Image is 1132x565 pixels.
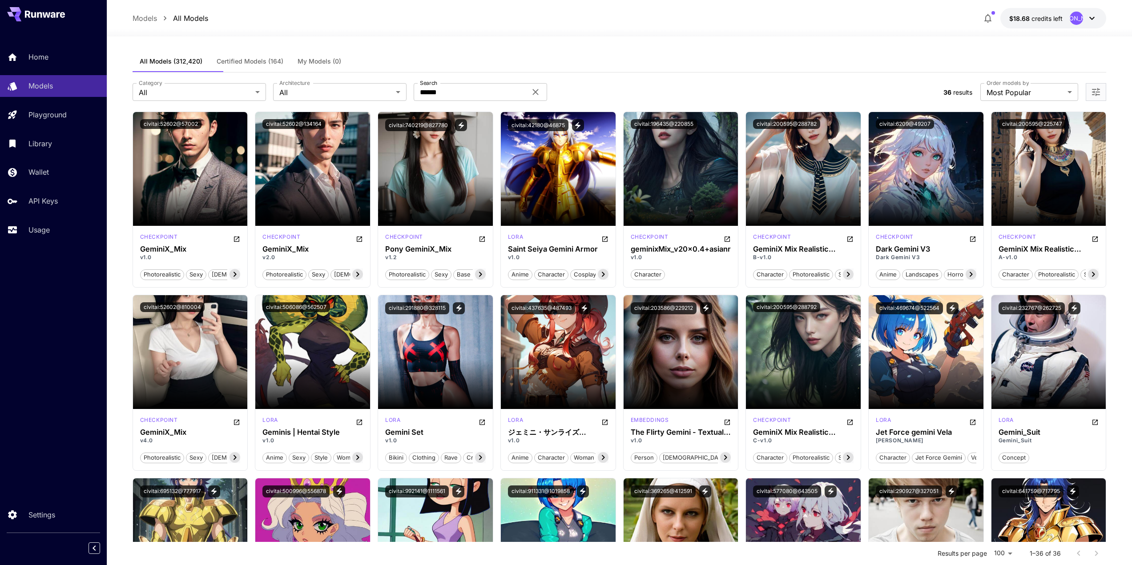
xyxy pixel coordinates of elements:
button: [DEMOGRAPHIC_DATA] [330,268,402,280]
span: photorealistic [1035,270,1078,279]
button: View trigger words [455,119,467,131]
label: Order models by [987,79,1029,87]
p: API Keys [28,196,58,206]
span: All [279,87,392,98]
button: Open in CivitAI [846,416,854,427]
button: View trigger words [333,485,345,497]
p: checkpoint [140,233,178,241]
button: anime [262,452,287,463]
button: civitai:911331@1019858 [508,485,573,497]
button: View trigger words [577,485,589,497]
button: civitai:437635@487493 [508,302,575,314]
div: Pony [876,416,891,427]
button: rave [441,452,461,463]
button: character [876,452,910,463]
button: View trigger words [700,302,712,314]
span: All [139,87,252,98]
div: SD 1.5 [999,416,1014,427]
h3: Gemini_Suit [999,428,1099,437]
button: Open in CivitAI [846,233,854,244]
button: landscapes [902,268,942,280]
button: sexy [186,268,206,280]
button: bikini [385,452,407,463]
h3: Gemini Set [385,428,486,437]
button: photorealistic [262,268,306,280]
button: sexy [289,452,309,463]
p: Models [28,80,53,91]
button: character [534,268,568,280]
p: Playground [28,109,67,120]
div: SD 1.5 [753,416,791,427]
label: Category [139,79,162,87]
span: woman [334,453,360,462]
span: sexy [186,270,206,279]
button: Open more filters [1091,87,1101,98]
span: 36 [943,88,951,96]
div: Pony GeminiX_Mix [385,245,486,253]
h3: ジェミニ・サンライズ (Gemini) 「サクラ大戦Ⅴ」 [508,428,608,437]
h3: GeminiX Mix Realistic Merged [753,428,854,437]
button: style [311,452,331,463]
button: View trigger words [572,119,584,131]
button: civitai:200595@288792 [753,302,820,312]
button: civitai:196435@220855 [631,119,697,129]
button: civitai:200595@288782 [753,119,820,129]
button: civitai:641759@717795 [999,485,1064,497]
button: sexy [1080,268,1101,280]
button: sexy [835,268,855,280]
button: Open in CivitAI [1092,233,1099,244]
button: person [631,452,657,463]
span: character [631,270,665,279]
p: v2.0 [262,253,363,261]
p: checkpoint [631,233,669,241]
button: concept [999,452,1029,463]
button: civitai:290927@327051 [876,485,942,497]
button: View trigger words [825,485,837,497]
div: $18.67633 [1009,14,1063,23]
button: civitai:232767@262725 [999,302,1065,314]
button: civitai:52602@57002 [140,119,201,129]
p: lora [508,416,523,424]
button: civitai:52602@810004 [140,302,205,312]
p: v1.0 [140,253,241,261]
button: civitai:992141@1111561 [385,485,449,497]
div: [PERSON_NAME] [1070,12,1083,25]
span: [DEMOGRAPHIC_DATA] [209,453,279,462]
button: civitai:500996@556878 [262,485,330,497]
span: photorealistic [790,453,833,462]
span: sexy [289,453,309,462]
p: Library [28,138,52,149]
p: v1.0 [631,437,731,445]
p: lora [262,416,278,424]
span: Most Popular [987,87,1064,98]
button: anime [508,268,532,280]
button: Open in CivitAI [724,416,731,427]
span: photorealistic [790,270,833,279]
div: Saint Seiya Gemini Armor [508,245,608,253]
span: anime [508,453,532,462]
span: anime [876,270,900,279]
span: anime [508,270,532,279]
span: crop top [463,453,496,462]
span: rave [441,453,461,462]
span: $18.68 [1009,15,1031,22]
span: cosplay [571,270,599,279]
button: sexy [431,268,451,280]
span: credits left [1031,15,1063,22]
label: Architecture [279,79,310,87]
button: Open in CivitAI [356,416,363,427]
h3: The Flirty Gemini - Textual Inversion [631,428,731,437]
button: civitai:506086@562507 [262,302,330,312]
p: lora [385,416,400,424]
span: landscapes [902,270,942,279]
p: v1.0 [508,253,608,261]
button: woman [333,452,361,463]
span: Certified Models (164) [217,57,283,65]
div: GeminiX_Mix [262,245,363,253]
div: Pony [508,416,523,427]
span: character [535,453,568,462]
button: $18.67633[PERSON_NAME] [1000,8,1106,28]
button: Open in CivitAI [969,416,976,427]
p: v1.0 [631,253,731,261]
div: SD 1.5 [140,416,178,427]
